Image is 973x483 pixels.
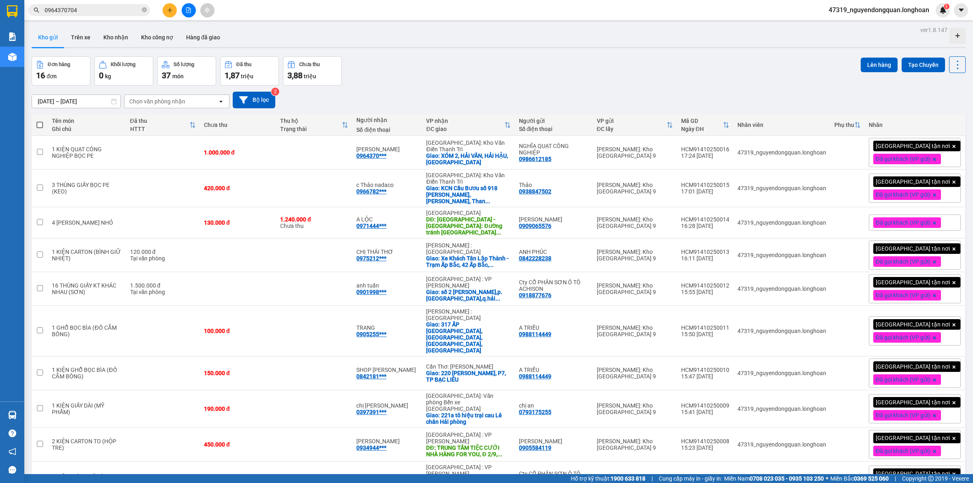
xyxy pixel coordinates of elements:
img: logo-vxr [7,5,17,17]
span: search [34,7,39,13]
div: 47319_nguyendongquan.longhoan [737,185,826,191]
span: Đã gọi khách (VP gửi) [876,292,930,299]
div: 120.000 đ [130,249,196,255]
div: SHOP HOIA HUỲNH NHƯ [356,367,418,373]
div: HCM91410250016 [681,146,729,152]
div: Giao: Xe Khách Tân Lập Thành - Trạm Ấp Bắc, 42 Ấp Bắc, Phường 10, Mỹ Tho, Tiền Giang [426,255,510,268]
th: Toggle SortBy [593,114,677,136]
div: Chọn văn phòng nhận [129,97,185,105]
span: Cung cấp máy in - giấy in: [659,474,722,483]
button: Số lượng37món [157,56,216,86]
span: [GEOGRAPHIC_DATA] tận nơi [876,245,950,252]
th: Toggle SortBy [126,114,200,136]
div: 0905584119 [519,444,551,451]
span: Đã gọi khách (VP gửi) [876,191,930,198]
div: ver 1.8.147 [920,26,947,34]
div: 47319_nguyendongquan.longhoan [737,328,826,334]
button: Trên xe [64,28,97,47]
img: warehouse-icon [8,411,17,419]
span: message [9,466,16,474]
div: [PERSON_NAME]: Kho [GEOGRAPHIC_DATA] 9 [597,438,673,451]
div: [GEOGRAPHIC_DATA] : VP [PERSON_NAME] [426,464,510,477]
div: 130.000 đ [204,219,272,226]
span: file-add [186,7,191,13]
div: VP gửi [597,118,667,124]
div: 15:47 [DATE] [681,373,729,380]
button: Bộ lọc [233,92,275,108]
button: Đã thu1,87 triệu [220,56,279,86]
button: Khối lượng0kg [94,56,153,86]
span: ... [489,262,494,268]
div: 190.000 đ [204,406,272,412]
div: 3 THÙNG GIẤY BỌC PE (KEO) [52,182,122,195]
button: Đơn hàng16đơn [32,56,90,86]
strong: 0369 525 060 [854,475,889,482]
button: plus [163,3,177,17]
div: Đã thu [236,62,251,67]
div: 47319_nguyendongquan.longhoan [737,286,826,292]
div: 1.240.000 đ [280,216,348,223]
span: Miền Bắc [830,474,889,483]
span: 47319_nguyendongquan.longhoan [822,5,936,15]
div: ANH PHÚC [519,249,589,255]
span: [GEOGRAPHIC_DATA] tận nơi [876,279,950,286]
span: Miền Nam [724,474,824,483]
div: chị hồng [356,402,418,409]
div: Cần Thơ: [PERSON_NAME] [426,363,510,370]
img: warehouse-icon [8,53,17,61]
span: Đã gọi khách (VP gửi) [876,334,930,341]
span: caret-down [958,6,965,14]
span: ⚪️ [826,477,828,480]
span: notification [9,448,16,455]
div: [PERSON_NAME]: Kho [GEOGRAPHIC_DATA] 9 [597,216,673,229]
div: 1 KIỆN CARTON (BÌNH GIỮ NHIỆT) [52,249,122,262]
button: Kho nhận [97,28,135,47]
div: Giao: 221a tô hiệu trại cau Lê chân Hải phòng [426,412,510,425]
div: HCM91410250015 [681,182,729,188]
div: ANH LY [356,474,418,480]
div: [PERSON_NAME] : [GEOGRAPHIC_DATA] [426,242,510,255]
span: [GEOGRAPHIC_DATA] tận nơi [876,470,950,477]
span: aim [204,7,210,13]
img: solution-icon [8,32,17,41]
div: [GEOGRAPHIC_DATA]: Văn phòng Bến xe [GEOGRAPHIC_DATA] [426,393,510,412]
div: [GEOGRAPHIC_DATA] : VP [PERSON_NAME] [426,276,510,289]
strong: 0708 023 035 - 0935 103 250 [750,475,824,482]
strong: 1900 633 818 [611,475,645,482]
div: 47319_nguyendongquan.longhoan [737,252,826,258]
button: Hàng đã giao [180,28,227,47]
input: Tìm tên, số ĐT hoặc mã đơn [45,6,140,15]
div: 47319_nguyendongquan.longhoan [737,441,826,448]
div: 450.000 đ [204,441,272,448]
div: 15:50 [DATE] [681,331,729,337]
span: 0 [99,71,103,80]
div: 0918877676 [519,292,551,298]
div: Mã GD [681,118,723,124]
sup: 1 [944,4,949,9]
svg: open [218,98,224,105]
div: Giao: số 2 nguyễn hữu thọ,p.hòa thuận tây,q.hải châu,đà nẵng [426,289,510,302]
span: món [172,73,184,79]
span: plus [167,7,173,13]
span: close-circle [142,6,147,14]
div: 17:01 [DATE] [681,188,729,195]
span: 3,88 [287,71,302,80]
div: 47319_nguyendongquan.longhoan [737,406,826,412]
input: Select a date range. [32,95,120,108]
div: TRANG [356,324,418,331]
span: đơn [47,73,57,79]
div: Nhãn [869,122,961,128]
span: ... [497,451,502,457]
div: 0842228238 [519,255,551,262]
button: Tạo Chuyến [902,58,945,72]
div: DĐ: TRUNG TÂM TIỆC CƯỚI NHÀ HÀNG FOR YOU, Đ 2/9, HÒA CƯỜNG BẮC, ĐÀ NẴNG [426,444,510,457]
span: | [652,474,653,483]
div: ĐC lấy [597,126,667,132]
div: 0909065576 [519,223,551,229]
div: 16:28 [DATE] [681,223,729,229]
div: 1 KIỆN QUẠT CÔNG NGHIỆP BỌC PE [52,146,122,159]
div: HCM91410250014 [681,216,729,223]
span: Đã gọi khách (VP gửi) [876,412,930,419]
span: 16 [36,71,45,80]
div: Ngày ĐH [681,126,723,132]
